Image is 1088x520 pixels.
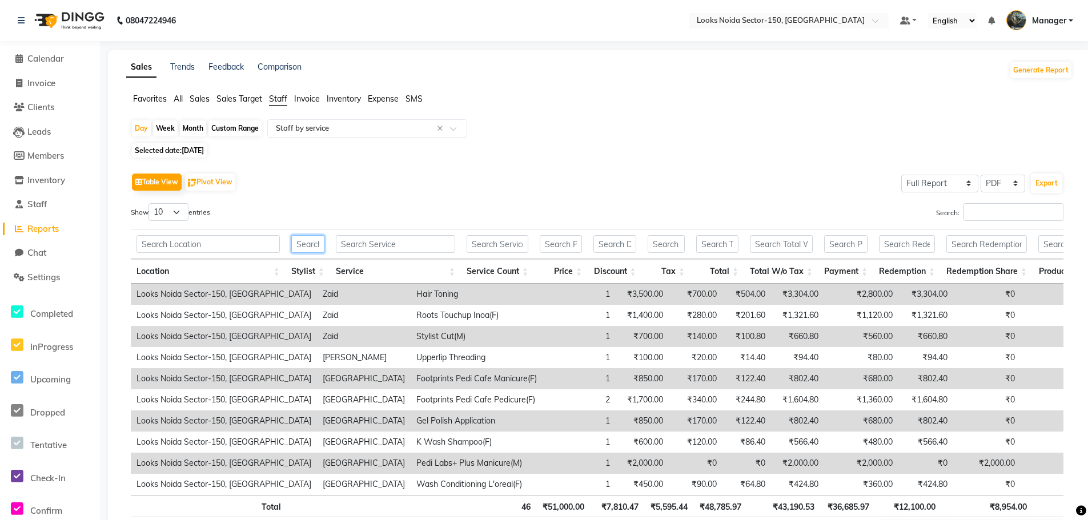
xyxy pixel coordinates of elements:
[136,235,280,253] input: Search Location
[722,410,771,432] td: ₹122.40
[317,453,411,474] td: [GEOGRAPHIC_DATA]
[722,453,771,474] td: ₹0
[669,305,722,326] td: ₹280.00
[953,474,1021,495] td: ₹0
[131,305,317,326] td: Looks Noida Sector-150, [GEOGRAPHIC_DATA]
[467,235,528,253] input: Search Service Count
[898,474,953,495] td: ₹424.80
[747,495,820,517] th: ₹43,190.53
[411,326,543,347] td: Stylist Cut(M)
[771,410,824,432] td: ₹802.40
[258,62,302,72] a: Comparison
[669,432,722,453] td: ₹120.00
[898,347,953,368] td: ₹94.40
[953,284,1021,305] td: ₹0
[543,326,616,347] td: 1
[190,94,210,104] span: Sales
[722,389,771,410] td: ₹244.80
[27,247,46,258] span: Chat
[824,453,898,474] td: ₹2,000.00
[317,305,411,326] td: Zaid
[879,235,935,253] input: Search Redemption
[616,284,669,305] td: ₹3,500.00
[722,474,771,495] td: ₹64.80
[669,410,722,432] td: ₹170.00
[1032,15,1066,27] span: Manager
[29,5,107,37] img: logo
[946,235,1027,253] input: Search Redemption Share
[644,495,693,517] th: ₹5,595.44
[3,174,97,187] a: Inventory
[536,495,590,517] th: ₹51,000.00
[722,284,771,305] td: ₹504.00
[873,259,941,284] th: Redemption: activate to sort column ascending
[182,146,204,155] span: [DATE]
[953,368,1021,389] td: ₹0
[461,259,534,284] th: Service Count: activate to sort column ascending
[131,410,317,432] td: Looks Noida Sector-150, [GEOGRAPHIC_DATA]
[824,284,898,305] td: ₹2,800.00
[543,305,616,326] td: 1
[27,175,65,186] span: Inventory
[953,389,1021,410] td: ₹0
[590,495,644,517] th: ₹7,810.47
[690,259,744,284] th: Total: activate to sort column ascending
[317,389,411,410] td: [GEOGRAPHIC_DATA]
[941,259,1033,284] th: Redemption Share: activate to sort column ascending
[126,5,176,37] b: 08047224946
[3,223,97,236] a: Reports
[27,199,47,209] span: Staff
[534,259,588,284] th: Price: activate to sort column ascending
[898,305,953,326] td: ₹1,321.60
[411,474,543,495] td: Wash Conditioning L'oreal(F)
[27,102,54,112] span: Clients
[3,101,97,114] a: Clients
[131,368,317,389] td: Looks Noida Sector-150, [GEOGRAPHIC_DATA]
[824,432,898,453] td: ₹480.00
[616,453,669,474] td: ₹2,000.00
[208,62,244,72] a: Feedback
[543,410,616,432] td: 1
[3,53,97,66] a: Calendar
[188,179,196,187] img: pivot.png
[771,347,824,368] td: ₹94.40
[953,347,1021,368] td: ₹0
[824,368,898,389] td: ₹680.00
[898,326,953,347] td: ₹660.80
[294,94,320,104] span: Invoice
[953,326,1021,347] td: ₹0
[744,259,818,284] th: Total W/o Tax: activate to sort column ascending
[898,389,953,410] td: ₹1,604.80
[543,389,616,410] td: 2
[411,389,543,410] td: Footprints Pedi Cafe Pedicure(F)
[953,410,1021,432] td: ₹0
[368,94,399,104] span: Expense
[185,174,235,191] button: Pivot View
[3,77,97,90] a: Invoice
[953,453,1021,474] td: ₹2,000.00
[953,305,1021,326] td: ₹0
[722,305,771,326] td: ₹201.60
[588,259,642,284] th: Discount: activate to sort column ascending
[669,368,722,389] td: ₹170.00
[330,259,461,284] th: Service: activate to sort column ascending
[406,94,423,104] span: SMS
[30,308,73,319] span: Completed
[27,78,55,88] span: Invoice
[669,284,722,305] td: ₹700.00
[771,284,824,305] td: ₹3,304.00
[771,432,824,453] td: ₹566.40
[411,284,543,305] td: Hair Toning
[126,57,156,78] a: Sales
[543,432,616,453] td: 1
[153,120,178,136] div: Week
[131,203,210,221] label: Show entries
[131,495,287,517] th: Total
[543,453,616,474] td: 1
[669,347,722,368] td: ₹20.00
[216,94,262,104] span: Sales Target
[317,368,411,389] td: [GEOGRAPHIC_DATA]
[327,94,361,104] span: Inventory
[30,440,67,450] span: Tentative
[27,150,64,161] span: Members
